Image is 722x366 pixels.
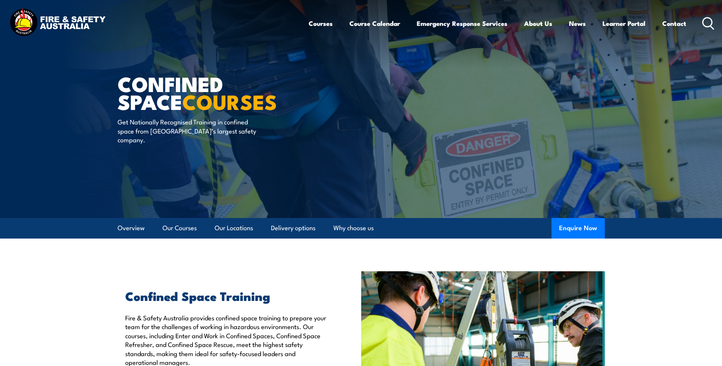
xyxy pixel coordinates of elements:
h2: Confined Space Training [125,290,326,301]
a: Learner Portal [602,13,645,33]
a: Why choose us [333,218,374,238]
a: Overview [118,218,145,238]
a: About Us [524,13,552,33]
strong: COURSES [182,85,277,117]
a: Our Courses [163,218,197,238]
h1: Confined Space [118,75,306,110]
a: Contact [662,13,686,33]
a: Courses [309,13,333,33]
p: Get Nationally Recognised Training in confined space from [GEOGRAPHIC_DATA]’s largest safety comp... [118,117,257,144]
a: Delivery options [271,218,316,238]
a: Emergency Response Services [417,13,507,33]
button: Enquire Now [551,218,605,239]
a: News [569,13,586,33]
a: Our Locations [215,218,253,238]
a: Course Calendar [349,13,400,33]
